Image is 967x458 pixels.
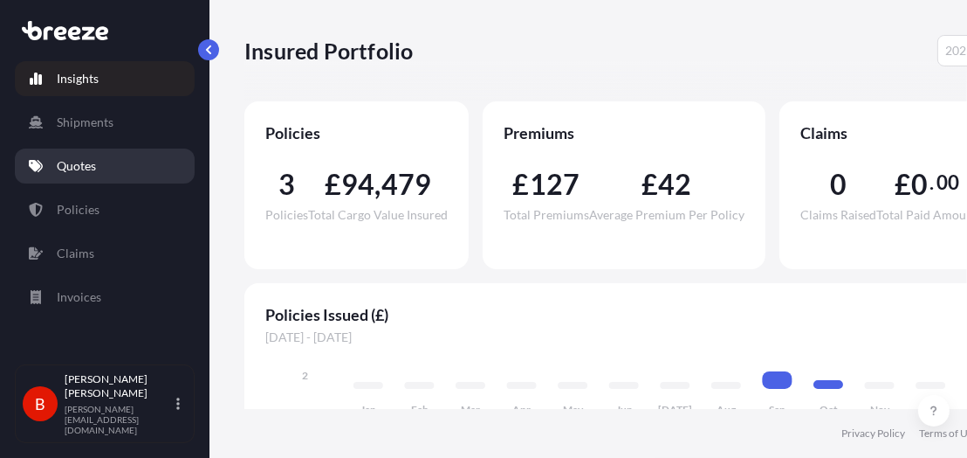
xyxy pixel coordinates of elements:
tspan: Mar [461,404,480,417]
span: 42 [658,170,691,198]
p: Shipments [57,114,113,131]
span: Policies [265,122,448,143]
span: , [374,170,381,198]
a: Insights [15,61,195,96]
span: Premiums [504,122,744,143]
span: 127 [530,170,580,198]
span: . [929,176,934,190]
a: Claims [15,236,195,271]
tspan: Feb [411,404,429,417]
tspan: Nov [870,404,890,417]
span: Average Premium Per Policy [589,209,744,221]
tspan: Jun [616,404,633,417]
span: B [35,395,45,413]
span: 479 [381,170,432,198]
p: [PERSON_NAME][EMAIL_ADDRESS][DOMAIN_NAME] [65,404,173,435]
tspan: Aug [717,404,737,417]
a: Shipments [15,105,195,140]
span: Claims Raised [800,209,876,221]
span: £ [641,170,658,198]
span: £ [895,170,911,198]
p: Invoices [57,288,101,306]
span: £ [513,170,530,198]
span: £ [325,170,341,198]
a: Privacy Policy [841,427,905,441]
a: Invoices [15,280,195,315]
tspan: Apr [513,404,532,417]
p: Claims [57,245,94,262]
span: 94 [341,170,374,198]
tspan: Oct [820,404,838,417]
tspan: Sep [769,404,785,417]
tspan: May [563,404,584,417]
tspan: 2 [302,369,308,382]
span: Total Premiums [504,209,589,221]
a: Quotes [15,149,195,184]
span: 0 [830,170,847,198]
span: 0 [911,170,928,198]
p: Insights [57,70,99,87]
p: Policies [57,201,99,219]
tspan: [DATE] [658,404,692,417]
p: Quotes [57,157,96,175]
span: Policies [265,209,308,221]
p: Insured Portfolio [244,37,413,65]
span: Total Cargo Value Insured [308,209,448,221]
a: Policies [15,192,195,227]
span: 00 [936,176,959,190]
p: [PERSON_NAME] [PERSON_NAME] [65,372,173,400]
tspan: Jan [360,404,376,417]
span: 3 [278,170,295,198]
